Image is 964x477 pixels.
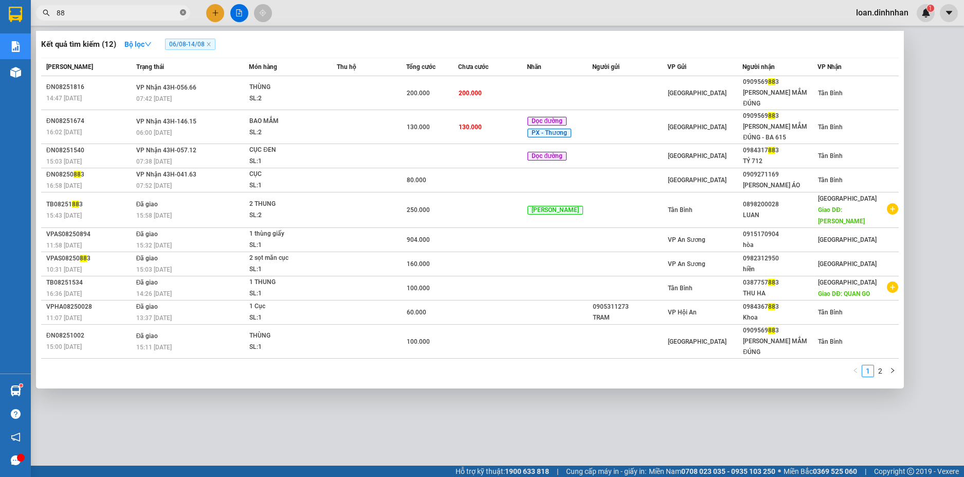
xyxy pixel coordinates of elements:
[818,260,877,268] span: [GEOGRAPHIC_DATA]
[249,169,326,180] div: CỤC
[593,302,667,312] div: 0905311273
[668,236,705,243] span: VP An Sương
[136,182,172,189] span: 07:52 [DATE]
[46,129,82,136] span: 16:02 [DATE]
[46,302,133,312] div: VPHA08250028
[874,365,886,377] li: 2
[668,260,705,268] span: VP An Sương
[668,285,693,292] span: Tân Bình
[743,336,817,358] div: [PERSON_NAME] MẮM ĐÚNG
[249,240,326,251] div: SL: 1
[206,42,211,47] span: close
[875,365,886,377] a: 2
[862,365,874,377] li: 1
[11,432,21,442] span: notification
[249,127,326,138] div: SL: 2
[72,201,79,208] span: 88
[136,171,196,178] span: VP Nhận 43H-041.63
[249,301,326,312] div: 1 Cục
[10,385,21,396] img: warehouse-icon
[668,152,726,160] span: [GEOGRAPHIC_DATA]
[668,123,726,131] span: [GEOGRAPHIC_DATA]
[743,325,817,336] div: 0909569 3
[180,9,186,15] span: close-circle
[165,39,215,50] span: 06/08 - 14/08
[743,180,817,191] div: [PERSON_NAME] ÁO
[249,199,326,210] div: 2 THUNG
[46,343,82,350] span: 15:00 [DATE]
[249,82,326,93] div: THÙNG
[742,63,775,70] span: Người nhận
[249,93,326,104] div: SL: 2
[743,253,817,264] div: 0982312950
[459,123,482,131] span: 130.000
[249,210,326,221] div: SL: 2
[249,288,326,299] div: SL: 1
[46,290,82,297] span: 16:36 [DATE]
[136,63,164,70] span: Trạng thái
[136,279,158,286] span: Đã giao
[20,384,23,387] sup: 1
[136,242,172,249] span: 15:32 [DATE]
[817,63,842,70] span: VP Nhận
[528,152,567,161] span: Dọc đường
[46,253,133,264] div: VPAS08250 3
[136,255,158,262] span: Đã giao
[46,95,82,102] span: 14:47 [DATE]
[818,338,843,345] span: Tân Bình
[818,123,843,131] span: Tân Bình
[818,195,877,202] span: [GEOGRAPHIC_DATA]
[46,63,93,70] span: [PERSON_NAME]
[407,260,430,268] span: 160.000
[818,90,843,97] span: Tân Bình
[46,330,133,341] div: ĐN08251002
[249,342,326,353] div: SL: 1
[743,240,817,251] div: hòa
[818,279,877,286] span: [GEOGRAPHIC_DATA]
[124,40,152,48] strong: Bộ lọc
[849,365,862,377] button: left
[46,266,82,273] span: 10:31 [DATE]
[768,112,775,119] span: 88
[668,338,726,345] span: [GEOGRAPHIC_DATA]
[136,290,172,297] span: 14:26 [DATE]
[136,147,196,154] span: VP Nhận 43H-057.12
[116,36,160,52] button: Bộ lọcdown
[852,367,859,374] span: left
[46,169,133,180] div: ĐN08250 3
[136,344,172,351] span: 15:11 [DATE]
[886,365,899,377] li: Next Page
[144,41,152,48] span: down
[743,264,817,275] div: hiền
[743,229,817,240] div: 0915170904
[80,255,87,262] span: 88
[136,129,172,136] span: 06:00 [DATE]
[46,314,82,322] span: 11:07 [DATE]
[46,145,133,156] div: ĐN08251540
[9,7,22,22] img: logo-vxr
[818,290,870,297] span: Giao DĐ: QUAN GO
[458,63,488,70] span: Chưa cước
[46,158,82,165] span: 15:03 [DATE]
[407,285,430,292] span: 100.000
[743,145,817,156] div: 0984317 3
[136,158,172,165] span: 07:38 [DATE]
[249,264,326,275] div: SL: 1
[528,129,571,138] span: PX - Thương
[818,309,843,316] span: Tân Bình
[407,176,426,184] span: 80.000
[818,236,877,243] span: [GEOGRAPHIC_DATA]
[459,90,482,97] span: 200.000
[43,9,50,16] span: search
[249,228,326,240] div: 1 thùng giấy
[249,156,326,167] div: SL: 1
[249,312,326,324] div: SL: 1
[46,199,133,210] div: TB08251 3
[668,309,697,316] span: VP Hội An
[249,145,326,156] div: CỤC ĐEN
[136,266,172,273] span: 15:03 [DATE]
[528,117,567,126] span: Dọc đường
[46,229,133,240] div: VPAS08250894
[818,152,843,160] span: Tân Bình
[74,171,81,178] span: 88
